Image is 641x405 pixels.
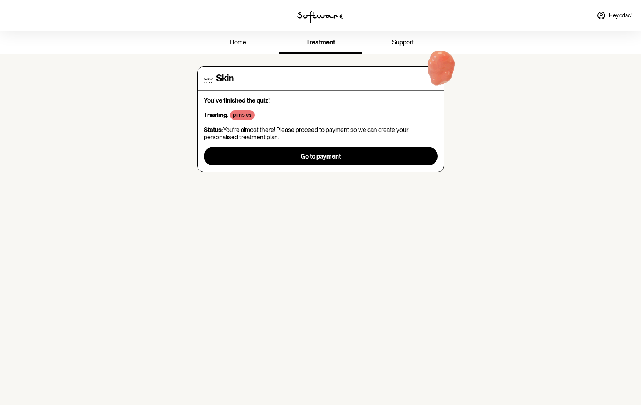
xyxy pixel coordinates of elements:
[297,11,343,23] img: software logo
[362,32,444,54] a: support
[204,147,438,165] button: Go to payment
[609,12,632,19] span: Hey, cdac !
[230,39,246,46] span: home
[204,126,223,133] strong: Status:
[301,153,341,160] span: Go to payment
[197,32,279,54] a: home
[204,97,438,104] p: You've finished the quiz!
[392,39,414,46] span: support
[204,111,228,119] strong: Treating:
[216,73,234,84] h4: Skin
[416,45,466,94] img: red-blob.ee797e6f29be6228169e.gif
[279,32,362,54] a: treatment
[306,39,335,46] span: treatment
[233,112,252,118] p: pimples
[592,6,636,25] a: Hey,cdac!
[204,126,438,141] p: You’re almost there! Please proceed to payment so we can create your personalised treatment plan.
